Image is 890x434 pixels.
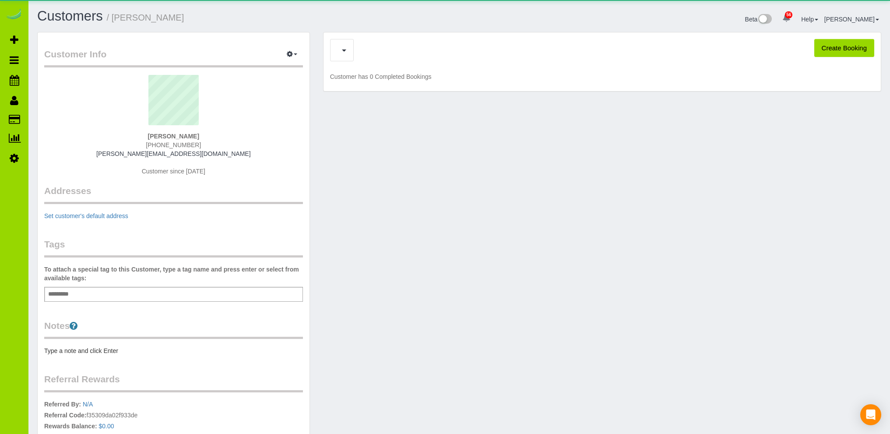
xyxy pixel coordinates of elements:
small: / [PERSON_NAME] [107,13,184,22]
img: New interface [757,14,772,25]
p: Customer has 0 Completed Bookings [330,72,874,81]
legend: Tags [44,238,303,258]
a: Beta [745,16,772,23]
img: Automaid Logo [5,9,23,21]
a: Set customer's default address [44,212,128,219]
legend: Notes [44,319,303,339]
span: Customer since [DATE] [142,168,205,175]
span: 56 [785,11,792,18]
button: Create Booking [814,39,874,57]
pre: Type a note and click Enter [44,346,303,355]
label: Referred By: [44,400,81,409]
a: 56 [778,9,795,28]
span: [PHONE_NUMBER] [146,141,201,148]
label: Referral Code: [44,411,86,420]
label: Rewards Balance: [44,422,97,430]
a: N/A [83,401,93,408]
a: [PERSON_NAME] [824,16,879,23]
label: To attach a special tag to this Customer, type a tag name and press enter or select from availabl... [44,265,303,282]
div: Open Intercom Messenger [860,404,881,425]
p: f35309da02f933de [44,400,303,433]
legend: Referral Rewards [44,373,303,392]
a: Customers [37,8,103,24]
a: Help [801,16,818,23]
strong: [PERSON_NAME] [148,133,199,140]
legend: Customer Info [44,48,303,67]
a: $0.00 [99,423,114,430]
a: [PERSON_NAME][EMAIL_ADDRESS][DOMAIN_NAME] [96,150,250,157]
